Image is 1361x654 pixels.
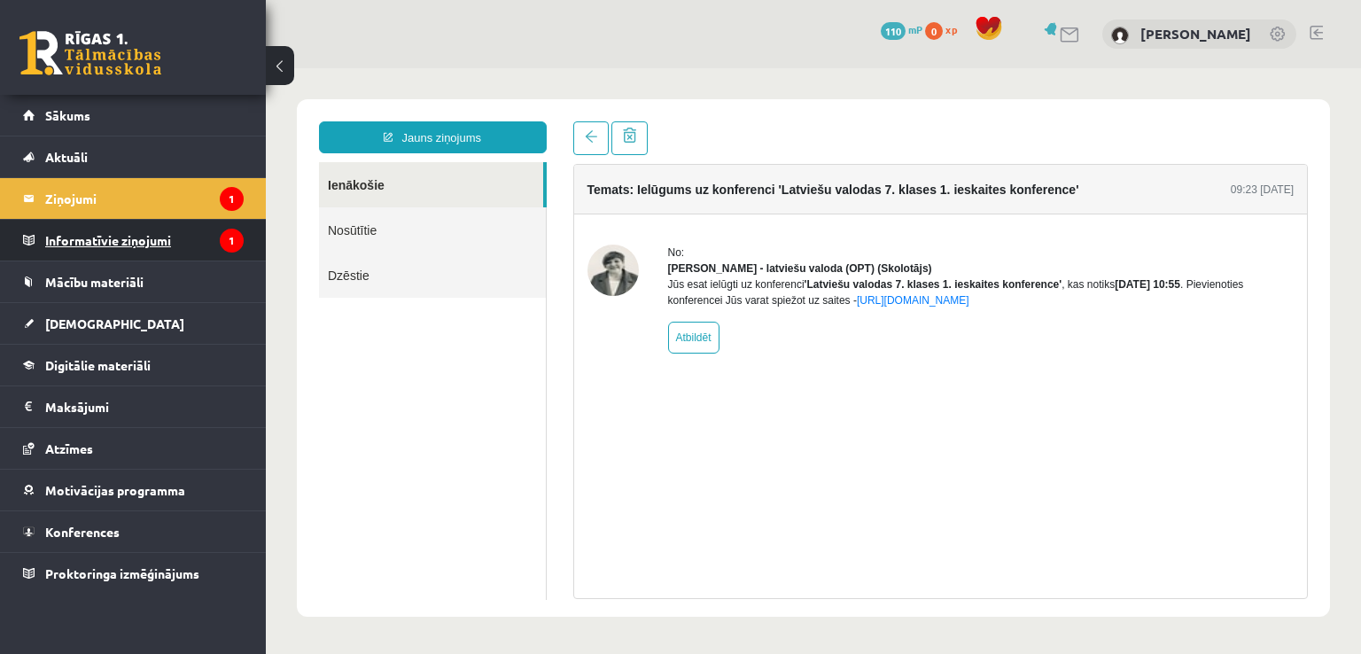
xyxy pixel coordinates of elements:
a: Sākums [23,95,244,136]
a: Dzēstie [53,184,280,230]
a: Maksājumi [23,386,244,427]
span: Atzīmes [45,440,93,456]
div: Jūs esat ielūgti uz konferenci , kas notiks . Pievienoties konferencei Jūs varat spiežot uz saites - [402,208,1029,240]
h4: Temats: Ielūgums uz konferenci 'Latviešu valodas 7. klases 1. ieskaites konference' [322,114,813,128]
strong: [PERSON_NAME] - latviešu valoda (OPT) (Skolotājs) [402,194,666,206]
legend: Informatīvie ziņojumi [45,220,244,261]
a: [PERSON_NAME] [1140,25,1251,43]
span: Proktoringa izmēģinājums [45,565,199,581]
span: xp [945,22,957,36]
img: Laila Jirgensone - latviešu valoda (OPT) [322,176,373,228]
a: Nosūtītie [53,139,280,184]
a: Digitālie materiāli [23,345,244,385]
span: Konferences [45,524,120,540]
span: Mācību materiāli [45,274,144,290]
span: 0 [925,22,943,40]
i: 1 [220,229,244,253]
span: Motivācijas programma [45,482,185,498]
a: Konferences [23,511,244,552]
a: Atbildēt [402,253,454,285]
span: Sākums [45,107,90,123]
a: Aktuāli [23,136,244,177]
a: 110 mP [881,22,922,36]
img: Megija Jaunzeme [1111,27,1129,44]
div: No: [402,176,1029,192]
b: [DATE] 10:55 [849,210,914,222]
a: Ziņojumi1 [23,178,244,219]
i: 1 [220,187,244,211]
span: mP [908,22,922,36]
a: Motivācijas programma [23,470,244,510]
a: Atzīmes [23,428,244,469]
a: Informatīvie ziņojumi1 [23,220,244,261]
a: 0 xp [925,22,966,36]
a: Mācību materiāli [23,261,244,302]
span: Aktuāli [45,149,88,165]
legend: Maksājumi [45,386,244,427]
span: Digitālie materiāli [45,357,151,373]
a: Rīgas 1. Tālmācības vidusskola [19,31,161,75]
a: [DEMOGRAPHIC_DATA] [23,303,244,344]
a: Ienākošie [53,94,277,139]
b: 'Latviešu valodas 7. klases 1. ieskaites konference' [539,210,797,222]
legend: Ziņojumi [45,178,244,219]
span: 110 [881,22,906,40]
a: [URL][DOMAIN_NAME] [591,226,704,238]
a: Proktoringa izmēģinājums [23,553,244,594]
a: Jauns ziņojums [53,53,281,85]
div: 09:23 [DATE] [965,113,1028,129]
span: [DEMOGRAPHIC_DATA] [45,315,184,331]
